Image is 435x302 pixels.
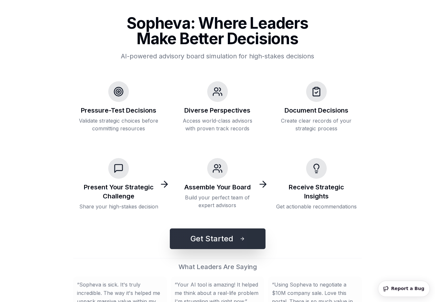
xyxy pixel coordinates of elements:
[79,203,158,210] p: Share your high-stakes decision
[78,117,159,132] p: Validate strategic choices before committing resources
[184,106,250,115] h3: Diverse Perspectives
[276,183,357,201] h3: Receive Strategic Insights
[177,117,258,132] p: Access world-class advisors with proven track records
[109,52,326,61] p: AI-powered advisory board simulation for high-stakes decisions
[276,117,357,132] p: Create clear records of your strategic process
[177,194,258,209] p: Build your perfect team of expert advisors
[81,106,156,115] h3: Pressure-Test Decisions
[170,228,266,249] button: Get Started
[73,262,362,271] h2: What Leaders Are Saying
[109,15,326,46] h1: Sopheva: Where Leaders Make Better Decisions
[285,106,348,115] h3: Document Decisions
[184,183,251,192] h3: Assemble Your Board
[78,183,159,201] h3: Present Your Strategic Challenge
[276,203,357,210] p: Get actionable recommendations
